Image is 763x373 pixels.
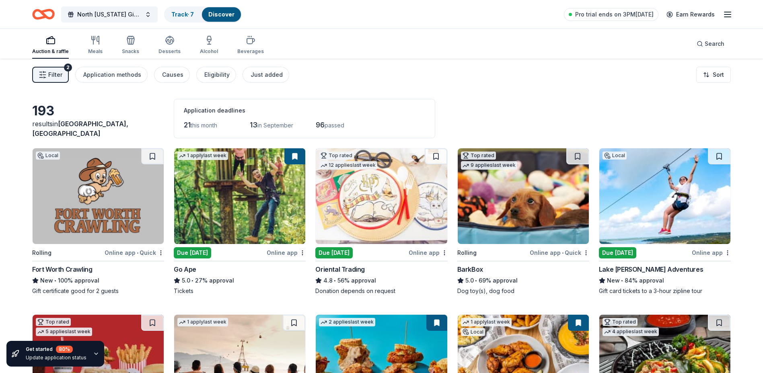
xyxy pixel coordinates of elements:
[174,287,306,295] div: Tickets
[457,264,483,274] div: BarkBox
[32,248,51,258] div: Rolling
[164,6,242,23] button: Track· 7Discover
[208,11,234,18] a: Discover
[32,48,69,55] div: Auction & raffle
[32,287,164,295] div: Gift certificate good for 2 guests
[257,122,293,129] span: in September
[564,8,658,21] a: Pro trial ends on 3PM[DATE]
[475,277,477,284] span: •
[48,70,62,80] span: Filter
[32,67,69,83] button: Filter2
[174,247,211,258] div: Due [DATE]
[315,264,365,274] div: Oriental Trading
[621,277,623,284] span: •
[32,103,164,119] div: 193
[457,248,477,258] div: Rolling
[182,276,190,285] span: 5.0
[192,277,194,284] span: •
[122,48,139,55] div: Snacks
[26,355,86,361] div: Update application status
[690,36,731,52] button: Search
[530,248,589,258] div: Online app Quick
[32,5,55,24] a: Home
[32,120,128,137] span: [GEOGRAPHIC_DATA], [GEOGRAPHIC_DATA]
[36,328,92,336] div: 5 applies last week
[174,276,306,285] div: 27% approval
[334,277,336,284] span: •
[458,148,589,244] img: Image for BarkBox
[137,250,138,256] span: •
[88,48,103,55] div: Meals
[64,64,72,72] div: 2
[162,70,183,80] div: Causes
[599,247,636,258] div: Due [DATE]
[315,247,353,258] div: Due [DATE]
[325,122,344,129] span: passed
[61,6,158,23] button: North [US_STATE] Giving Day
[315,287,447,295] div: Donation depends on request
[692,248,731,258] div: Online app
[36,152,60,160] div: Local
[88,32,103,59] button: Meals
[316,148,447,244] img: Image for Oriental Trading
[36,318,71,326] div: Top rated
[251,70,283,80] div: Just added
[461,328,485,336] div: Local
[315,276,447,285] div: 56% approval
[562,250,564,256] span: •
[323,276,333,285] span: 4.8
[83,70,141,80] div: Application methods
[174,148,305,244] img: Image for Go Ape
[603,328,659,336] div: 4 applies last week
[158,48,181,55] div: Desserts
[200,32,218,59] button: Alcohol
[465,276,474,285] span: 5.0
[409,248,448,258] div: Online app
[267,248,306,258] div: Online app
[243,67,289,83] button: Just added
[32,119,164,138] div: results
[237,32,264,59] button: Beverages
[599,264,703,274] div: Lake [PERSON_NAME] Adventures
[461,152,496,160] div: Top rated
[575,10,654,19] span: Pro trial ends on 3PM[DATE]
[607,276,620,285] span: New
[33,148,164,244] img: Image for Fort Worth Crawling
[105,248,164,258] div: Online app Quick
[177,318,228,326] div: 1 apply last week
[250,121,257,129] span: 13
[154,67,190,83] button: Causes
[599,148,730,244] img: Image for Lake Travis Zipline Adventures
[32,264,92,274] div: Fort Worth Crawling
[26,346,86,353] div: Get started
[54,277,56,284] span: •
[461,161,517,170] div: 9 applies last week
[705,39,724,49] span: Search
[32,276,164,285] div: 100% approval
[40,276,53,285] span: New
[603,152,627,160] div: Local
[599,148,731,295] a: Image for Lake Travis Zipline AdventuresLocalDue [DATE]Online appLake [PERSON_NAME] AdventuresNew...
[184,106,425,115] div: Application deadlines
[32,32,69,59] button: Auction & raffle
[319,318,375,326] div: 2 applies last week
[457,148,589,295] a: Image for BarkBoxTop rated9 applieslast weekRollingOnline app•QuickBarkBox5.0•69% approvalDog toy...
[713,70,724,80] span: Sort
[56,346,73,353] div: 80 %
[316,121,325,129] span: 96
[603,318,638,326] div: Top rated
[662,7,720,22] a: Earn Rewards
[315,148,447,295] a: Image for Oriental TradingTop rated12 applieslast weekDue [DATE]Online appOriental Trading4.8•56%...
[191,122,217,129] span: this month
[75,67,148,83] button: Application methods
[319,161,377,170] div: 12 applies last week
[457,287,589,295] div: Dog toy(s), dog food
[77,10,142,19] span: North [US_STATE] Giving Day
[32,120,128,137] span: in
[174,148,306,295] a: Image for Go Ape1 applylast weekDue [DATE]Online appGo Ape5.0•27% approvalTickets
[461,318,512,326] div: 1 apply last week
[32,148,164,295] a: Image for Fort Worth CrawlingLocalRollingOnline app•QuickFort Worth CrawlingNew•100% approvalGift...
[196,67,236,83] button: Eligibility
[599,276,731,285] div: 84% approval
[204,70,230,80] div: Eligibility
